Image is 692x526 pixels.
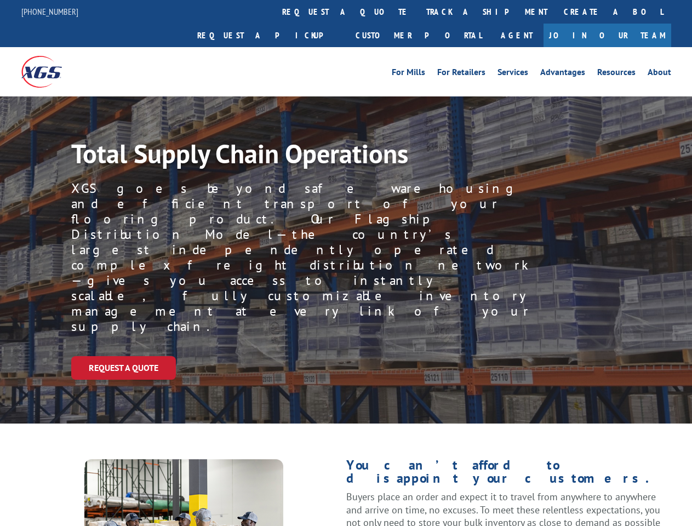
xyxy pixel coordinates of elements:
a: Join Our Team [544,24,671,47]
a: Resources [597,68,636,80]
p: XGS goes beyond safe warehousing and efficient transport of your flooring product. Our Flagship D... [71,181,531,334]
a: Services [497,68,528,80]
a: For Retailers [437,68,485,80]
a: Advantages [540,68,585,80]
a: Request a Quote [71,356,176,380]
h1: You can’t afford to disappoint your customers. [346,459,671,490]
a: [PHONE_NUMBER] [21,6,78,17]
h1: Total Supply Chain Operations [71,140,515,172]
a: For Mills [392,68,425,80]
a: About [648,68,671,80]
a: Request a pickup [189,24,347,47]
a: Customer Portal [347,24,490,47]
a: Agent [490,24,544,47]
